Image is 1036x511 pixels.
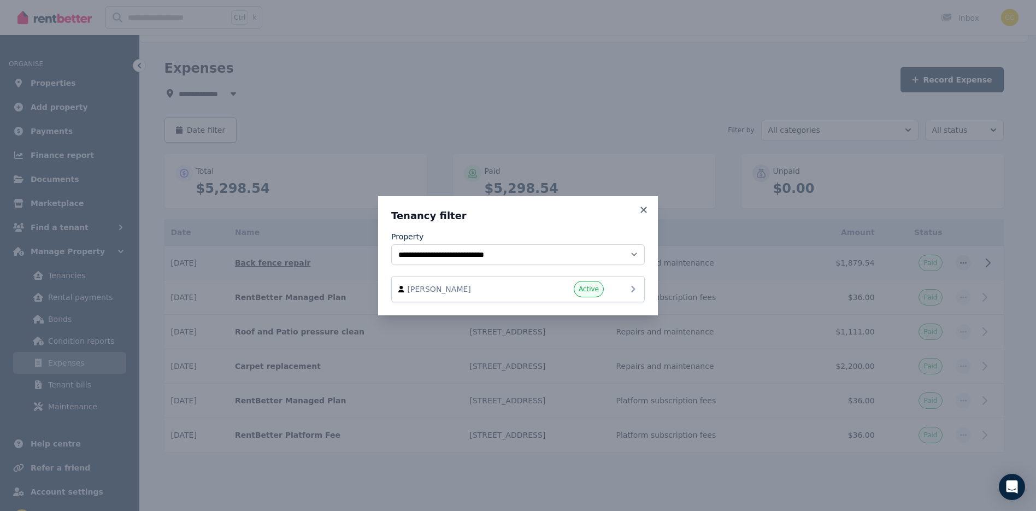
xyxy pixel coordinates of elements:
[408,284,532,295] span: [PERSON_NAME]
[391,231,423,242] label: Property
[391,209,645,222] h3: Tenancy filter
[579,285,599,293] span: Active
[391,276,645,302] a: [PERSON_NAME]Active
[999,474,1025,500] div: Open Intercom Messenger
